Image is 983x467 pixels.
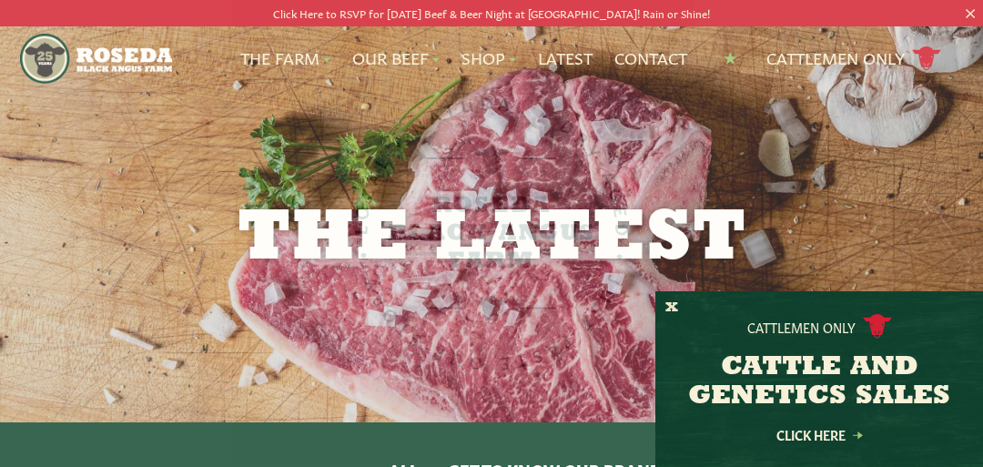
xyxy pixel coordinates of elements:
a: Click Here [737,429,901,441]
p: Click Here to RSVP for [DATE] Beef & Beer Night at [GEOGRAPHIC_DATA]! Rain or Shine! [49,4,934,23]
a: Our Beef [352,46,440,70]
a: Latest [538,46,593,70]
a: The Farm [240,46,330,70]
a: Shop [461,46,516,70]
nav: Main Navigation [20,26,964,91]
img: cattle-icon.svg [863,314,892,339]
a: Contact [614,46,687,70]
h3: CATTLE AND GENETICS SALES [678,353,960,411]
button: X [665,299,678,318]
img: https://roseda.com/wp-content/uploads/2021/05/roseda-25-header.png [20,34,172,84]
a: Cattlemen Only [766,43,941,75]
h1: The Latest [25,204,958,277]
p: Cattlemen Only [747,318,856,336]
